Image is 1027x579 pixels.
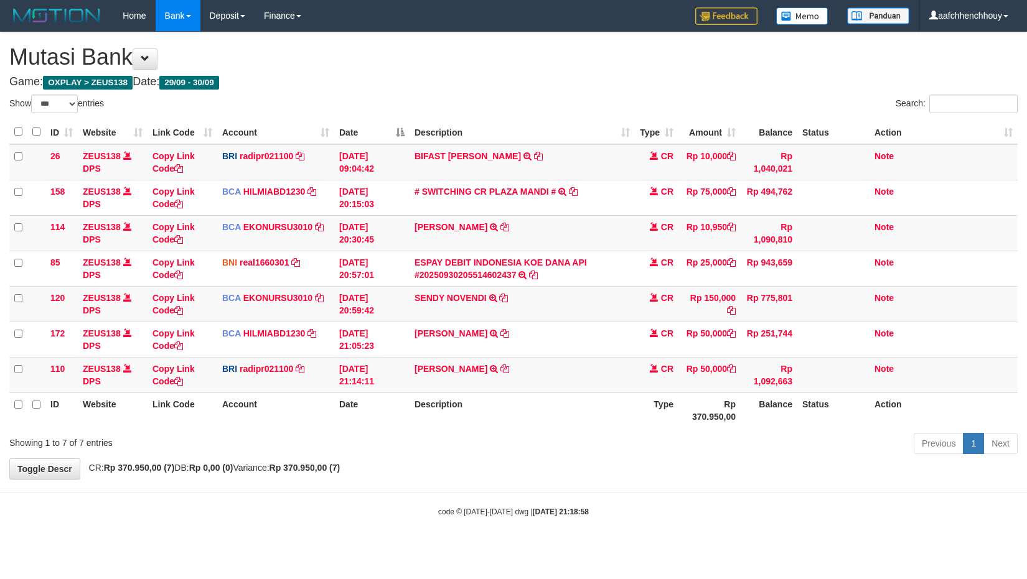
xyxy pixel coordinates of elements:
[240,257,289,267] a: real1660301
[78,180,148,215] td: DPS
[415,222,487,232] a: [PERSON_NAME]
[875,364,894,374] a: Note
[83,257,121,267] a: ZEUS138
[727,222,736,232] a: Copy Rp 10,950 to clipboard
[217,120,334,144] th: Account: activate to sort column ascending
[678,120,741,144] th: Amount: activate to sort column ascending
[678,392,741,428] th: Rp 370.950,00
[875,293,894,303] a: Note
[741,322,797,357] td: Rp 251,744
[222,257,237,267] span: BNI
[661,328,673,338] span: CR
[9,6,104,25] img: MOTION_logo.png
[741,215,797,251] td: Rp 1,090,810
[78,357,148,392] td: DPS
[83,328,121,338] a: ZEUS138
[307,328,316,338] a: Copy HILMIABD1230 to clipboard
[148,392,217,428] th: Link Code
[159,76,219,90] span: 29/09 - 30/09
[222,328,241,338] span: BCA
[870,120,1018,144] th: Action: activate to sort column ascending
[83,463,340,473] span: CR: DB: Variance:
[500,222,509,232] a: Copy AHMAD AGUSTI to clipboard
[727,187,736,197] a: Copy Rp 75,000 to clipboard
[50,187,65,197] span: 158
[222,222,241,232] span: BCA
[243,328,306,338] a: HILMIABD1230
[875,328,894,338] a: Note
[741,392,797,428] th: Balance
[914,433,964,454] a: Previous
[78,251,148,286] td: DPS
[315,222,324,232] a: Copy EKONURSU3010 to clipboard
[152,364,195,386] a: Copy Link Code
[727,151,736,161] a: Copy Rp 10,000 to clipboard
[9,95,104,113] label: Show entries
[678,251,741,286] td: Rp 25,000
[152,328,195,351] a: Copy Link Code
[104,463,175,473] strong: Rp 370.950,00 (7)
[870,392,1018,428] th: Action
[152,222,195,244] a: Copy Link Code
[741,180,797,215] td: Rp 494,762
[334,286,410,322] td: [DATE] 20:59:42
[727,328,736,338] a: Copy Rp 50,000 to clipboard
[240,151,293,161] a: radipr021100
[296,151,304,161] a: Copy radipr021100 to clipboard
[534,151,543,161] a: Copy BIFAST ERIKA S PAUN to clipboard
[415,257,587,280] a: ESPAY DEBIT INDONESIA KOE DANA API #20250930205514602437
[415,328,487,338] a: [PERSON_NAME]
[678,215,741,251] td: Rp 10,950
[727,257,736,267] a: Copy Rp 25,000 to clipboard
[797,392,870,428] th: Status
[9,458,80,479] a: Toggle Descr
[499,293,508,303] a: Copy SENDY NOVENDI to clipboard
[678,144,741,180] td: Rp 10,000
[50,364,65,374] span: 110
[78,144,148,180] td: DPS
[222,364,237,374] span: BRI
[45,120,78,144] th: ID: activate to sort column ascending
[50,293,65,303] span: 120
[963,433,984,454] a: 1
[50,222,65,232] span: 114
[334,392,410,428] th: Date
[661,151,673,161] span: CR
[222,187,241,197] span: BCA
[661,257,673,267] span: CR
[661,293,673,303] span: CR
[415,293,487,303] a: SENDY NOVENDI
[334,215,410,251] td: [DATE] 20:30:45
[896,95,1018,113] label: Search:
[741,251,797,286] td: Rp 943,659
[678,180,741,215] td: Rp 75,000
[50,328,65,338] span: 172
[415,151,521,161] a: BIFAST [PERSON_NAME]
[661,187,673,197] span: CR
[334,251,410,286] td: [DATE] 20:57:01
[741,120,797,144] th: Balance
[875,257,894,267] a: Note
[148,120,217,144] th: Link Code: activate to sort column ascending
[983,433,1018,454] a: Next
[727,305,736,315] a: Copy Rp 150,000 to clipboard
[776,7,828,25] img: Button%20Memo.svg
[635,392,678,428] th: Type
[533,507,589,516] strong: [DATE] 21:18:58
[217,392,334,428] th: Account
[45,392,78,428] th: ID
[222,151,237,161] span: BRI
[661,222,673,232] span: CR
[315,293,324,303] a: Copy EKONURSU3010 to clipboard
[727,364,736,374] a: Copy Rp 50,000 to clipboard
[78,215,148,251] td: DPS
[635,120,678,144] th: Type: activate to sort column ascending
[741,286,797,322] td: Rp 775,801
[415,364,487,374] a: [PERSON_NAME]
[334,357,410,392] td: [DATE] 21:14:11
[78,392,148,428] th: Website
[695,7,757,25] img: Feedback.jpg
[529,270,538,280] a: Copy ESPAY DEBIT INDONESIA KOE DANA API #20250930205514602437 to clipboard
[678,322,741,357] td: Rp 50,000
[78,322,148,357] td: DPS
